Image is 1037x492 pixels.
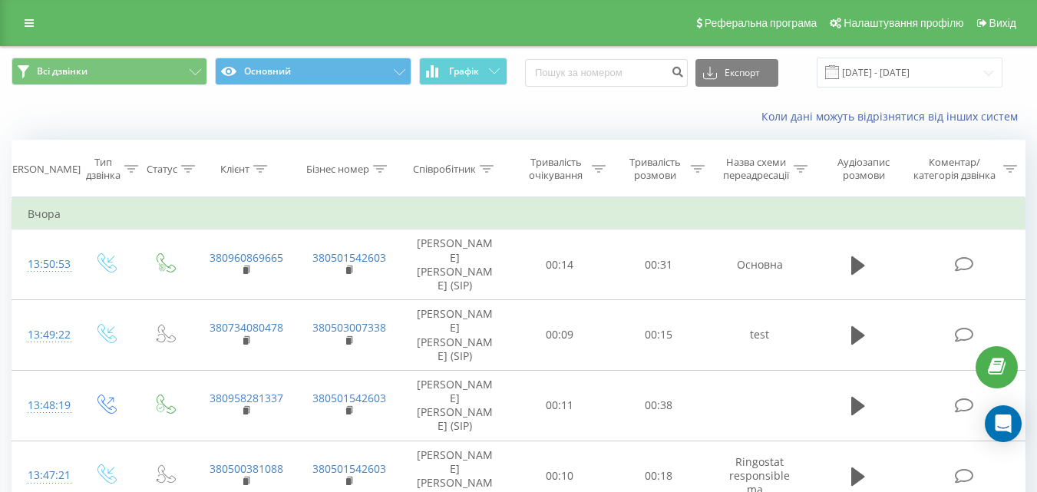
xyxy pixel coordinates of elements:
[761,109,1025,124] a: Коли дані можуть відрізнятися вiд інших систем
[722,156,790,182] div: Назва схеми переадресації
[306,163,369,176] div: Бізнес номер
[210,250,283,265] a: 380960869665
[210,461,283,476] a: 380500381088
[147,163,177,176] div: Статус
[413,163,476,176] div: Співробітник
[708,300,811,371] td: test
[449,66,479,77] span: Графік
[609,370,708,441] td: 00:38
[312,250,386,265] a: 380501542603
[400,229,510,300] td: [PERSON_NAME] [PERSON_NAME] (SIP)
[215,58,411,85] button: Основний
[623,156,687,182] div: Тривалість розмови
[510,229,609,300] td: 00:14
[510,300,609,371] td: 00:09
[989,17,1016,29] span: Вихід
[12,58,207,85] button: Всі дзвінки
[3,163,81,176] div: [PERSON_NAME]
[910,156,999,182] div: Коментар/категорія дзвінка
[705,17,817,29] span: Реферальна програма
[86,156,121,182] div: Тип дзвінка
[609,229,708,300] td: 00:31
[985,405,1022,442] div: Open Intercom Messenger
[312,391,386,405] a: 380501542603
[524,156,588,182] div: Тривалість очікування
[708,229,811,300] td: Основна
[844,17,963,29] span: Налаштування профілю
[609,300,708,371] td: 00:15
[695,59,778,87] button: Експорт
[312,320,386,335] a: 380503007338
[28,320,60,350] div: 13:49:22
[510,370,609,441] td: 00:11
[825,156,903,182] div: Аудіозапис розмови
[28,391,60,421] div: 13:48:19
[220,163,249,176] div: Клієнт
[37,65,88,78] span: Всі дзвінки
[12,199,1025,229] td: Вчора
[400,300,510,371] td: [PERSON_NAME] [PERSON_NAME] (SIP)
[312,461,386,476] a: 380501542603
[28,461,60,490] div: 13:47:21
[28,249,60,279] div: 13:50:53
[210,391,283,405] a: 380958281337
[419,58,507,85] button: Графік
[400,370,510,441] td: [PERSON_NAME] [PERSON_NAME] (SIP)
[525,59,688,87] input: Пошук за номером
[210,320,283,335] a: 380734080478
